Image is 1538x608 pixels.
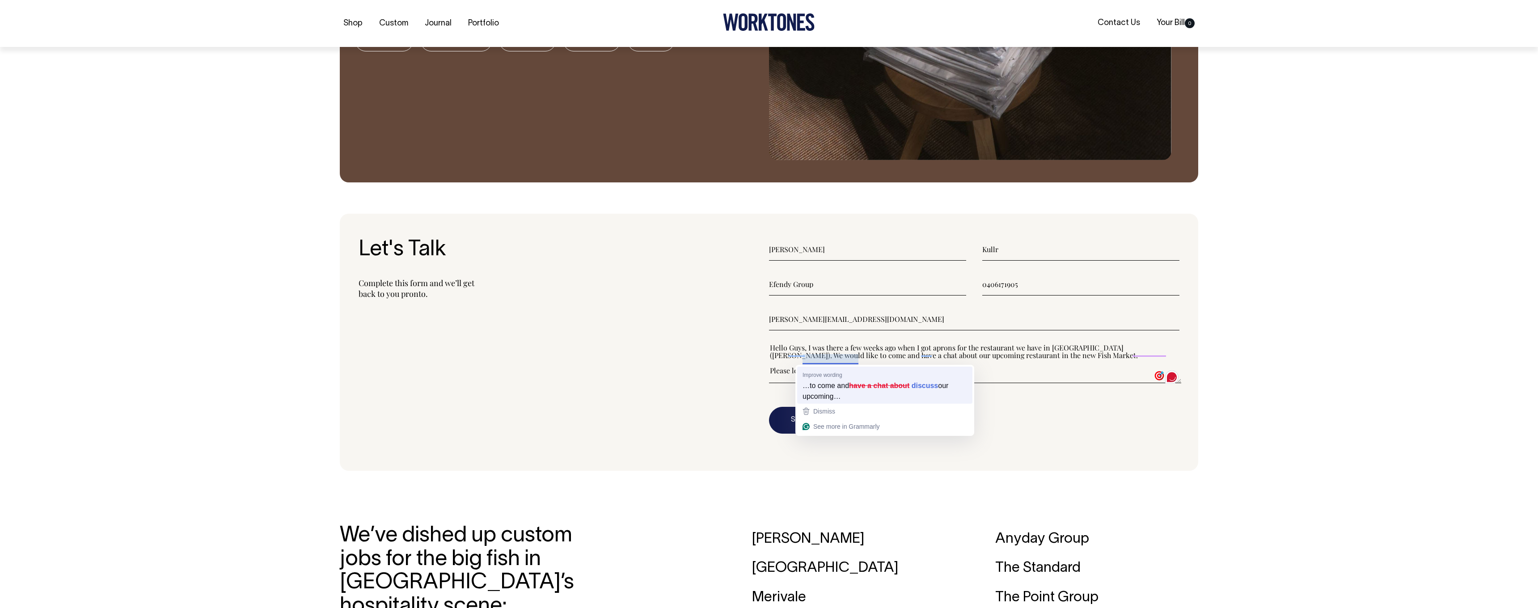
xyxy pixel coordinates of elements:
[769,238,966,261] input: First name (required)
[995,553,1198,583] div: The Standard
[752,524,955,554] div: [PERSON_NAME]
[1185,18,1195,28] span: 0
[1094,16,1144,30] a: Contact Us
[465,16,503,31] a: Portfolio
[769,407,835,434] button: Submit
[769,273,966,296] input: Business name
[376,16,412,31] a: Custom
[769,308,1179,330] input: Email (required)
[340,16,366,31] a: Shop
[752,553,955,583] div: [GEOGRAPHIC_DATA]
[359,238,769,262] h3: Let's Talk
[982,238,1179,261] input: Last name (required)
[421,16,455,31] a: Journal
[982,273,1179,296] input: Phone (required)
[995,524,1198,554] div: Anyday Group
[359,278,769,299] p: Complete this form and we’ll get back to you pronto.
[1153,16,1198,30] a: Your Bill0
